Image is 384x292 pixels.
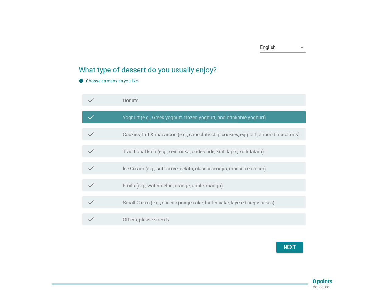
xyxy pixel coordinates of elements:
[298,44,306,51] i: arrow_drop_down
[87,96,95,104] i: check
[87,113,95,121] i: check
[123,200,275,206] label: Small Cakes (e.g., sliced sponge cake, butter cake, layered crepe cakes)
[86,78,138,83] label: Choose as many as you like
[260,45,276,50] div: English
[276,242,303,253] button: Next
[123,115,266,121] label: Yoghurt (e.g., Greek yoghurt, frozen yoghurt, and drinkable yoghurt)
[281,244,298,251] div: Next
[123,183,223,189] label: Fruits (e.g., watermelon, orange, apple, mango)
[123,166,266,172] label: Ice Cream (e.g., soft serve, gelato, classic scoops, mochi ice cream)
[87,182,95,189] i: check
[123,132,300,138] label: Cookies, tart & macaroon (e.g., chocolate chip cookies, egg tart, almond macarons)
[87,130,95,138] i: check
[123,149,264,155] label: Traditional kuih (e.g., seri muka, onde-onde, kuih lapis, kuih talam)
[87,199,95,206] i: check
[313,279,332,284] p: 0 points
[313,284,332,290] p: collected
[87,148,95,155] i: check
[79,78,84,83] i: info
[87,216,95,223] i: check
[123,98,138,104] label: Donuts
[79,58,306,75] h2: What type of dessert do you usually enjoy?
[87,165,95,172] i: check
[123,217,170,223] label: Others, please specify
